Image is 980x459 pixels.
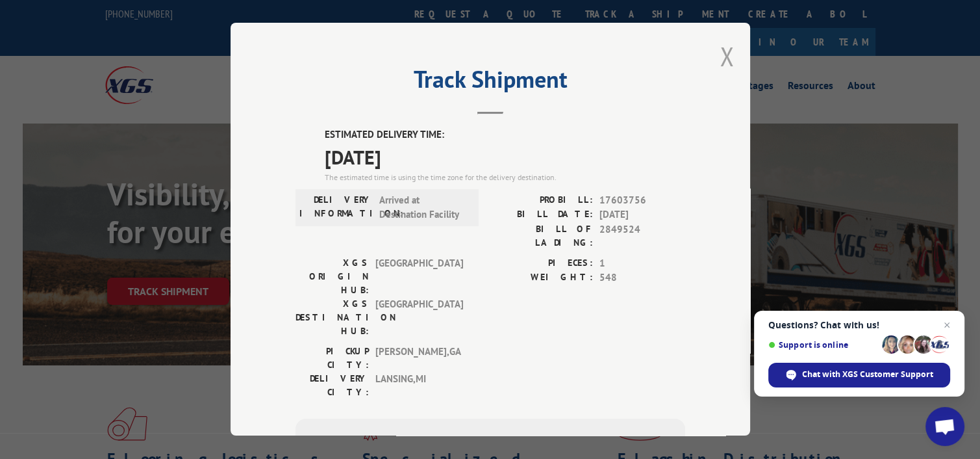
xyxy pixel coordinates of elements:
label: WEIGHT: [490,270,593,285]
label: PIECES: [490,256,593,271]
div: Subscribe to alerts [311,434,670,453]
span: Questions? Chat with us! [768,320,950,330]
span: [PERSON_NAME] , GA [375,345,463,372]
span: [GEOGRAPHIC_DATA] [375,256,463,297]
label: PROBILL: [490,193,593,208]
span: [DATE] [599,207,685,222]
span: [GEOGRAPHIC_DATA] [375,297,463,338]
span: [DATE] [325,142,685,172]
div: The estimated time is using the time zone for the delivery destination. [325,172,685,183]
span: 1 [599,256,685,271]
label: DELIVERY INFORMATION: [299,193,373,222]
div: Chat with XGS Customer Support [768,363,950,387]
h2: Track Shipment [295,70,685,95]
span: 17603756 [599,193,685,208]
span: LANSING , MI [375,372,463,399]
label: XGS DESTINATION HUB: [295,297,369,338]
label: DELIVERY CITY: [295,372,369,399]
label: PICKUP CITY: [295,345,369,372]
label: BILL OF LADING: [490,222,593,250]
button: Close modal [720,39,734,73]
span: Close chat [939,317,955,333]
span: Chat with XGS Customer Support [802,369,933,380]
span: 2849524 [599,222,685,250]
div: Open chat [925,407,964,446]
span: Support is online [768,340,877,350]
label: XGS ORIGIN HUB: [295,256,369,297]
span: 548 [599,270,685,285]
span: Arrived at Destination Facility [379,193,467,222]
label: BILL DATE: [490,207,593,222]
label: ESTIMATED DELIVERY TIME: [325,127,685,142]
